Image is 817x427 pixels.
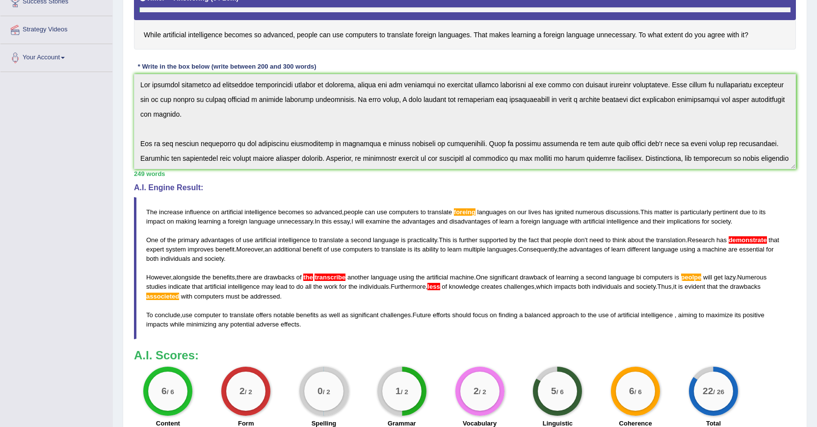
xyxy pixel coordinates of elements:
span: is [678,283,683,290]
span: disadvantages [449,218,491,225]
span: focus [473,311,488,319]
span: particularly [681,208,712,216]
span: benefit [303,246,322,253]
span: languages [487,246,517,253]
span: approach [552,311,579,319]
span: translate [230,311,254,319]
span: is [674,208,679,216]
big: 2 [474,386,479,397]
small: / 2 [323,389,330,396]
span: so [306,208,313,216]
span: language [608,274,634,281]
span: the [588,311,597,319]
span: Numerous [737,274,766,281]
span: the [518,236,527,244]
span: translate [319,236,343,244]
span: of [442,283,447,290]
span: on [167,218,174,225]
span: numerous [576,208,604,216]
span: intelligence [228,283,260,290]
span: our [517,208,527,216]
span: learn [611,246,626,253]
span: effects [281,321,299,328]
big: 6 [161,386,167,397]
span: of [492,218,498,225]
span: use [243,236,253,244]
span: translate [381,246,406,253]
span: of [296,274,302,281]
span: are [728,246,738,253]
span: the [314,283,322,290]
span: Research [687,236,715,244]
span: and [192,255,203,262]
span: machine [702,246,726,253]
span: for [766,246,773,253]
span: can [365,208,375,216]
span: all [305,283,312,290]
span: intelligence [641,311,673,319]
span: benefits [296,311,319,319]
span: To [146,311,153,319]
span: to [699,311,704,319]
span: to [440,246,446,253]
span: One [476,274,488,281]
span: advantages [569,246,602,253]
span: notable [273,311,294,319]
span: for [702,218,710,225]
span: language [652,246,679,253]
span: on [212,208,219,216]
span: conclude [155,311,180,319]
span: implications [667,218,700,225]
span: that [541,236,552,244]
span: it [673,283,677,290]
span: computers [343,246,373,253]
span: becomes [278,208,304,216]
small: / 6 [556,389,564,396]
span: creates [481,283,502,290]
span: has [716,236,727,244]
span: the [719,283,728,290]
span: on [490,311,497,319]
span: This [640,208,653,216]
span: be [241,293,248,300]
span: a [580,274,584,281]
small: / 26 [713,389,724,396]
span: don [574,236,585,244]
span: positive [743,311,764,319]
span: of [236,236,241,244]
span: a [345,236,349,244]
span: artificial [617,311,639,319]
span: to [289,283,294,290]
span: languages [477,208,507,216]
span: language [249,218,276,225]
span: matter [654,208,672,216]
span: to [421,208,426,216]
span: artificial [255,236,276,244]
span: efforts [433,311,450,319]
blockquote: , . . , . . ' . . , . , . , , . . . , . , . , . . [134,197,796,339]
big: 22 [703,386,713,397]
span: by [509,236,516,244]
span: system [166,246,186,253]
small: / 2 [245,389,252,396]
span: artificial [205,283,226,290]
span: people [553,236,572,244]
span: is [452,236,457,244]
span: to [606,236,611,244]
span: language [542,218,568,225]
span: making [176,218,196,225]
span: language [371,274,397,281]
span: impacts [146,321,168,328]
span: the [202,274,211,281]
span: lazy [724,274,735,281]
span: t [586,236,588,244]
span: society [636,283,656,290]
span: essay [334,218,350,225]
span: potential [230,321,254,328]
span: of [323,246,329,253]
span: is [408,246,412,253]
span: benefits [212,274,235,281]
span: that [192,283,203,290]
span: challenges [504,283,534,290]
span: to [374,246,380,253]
